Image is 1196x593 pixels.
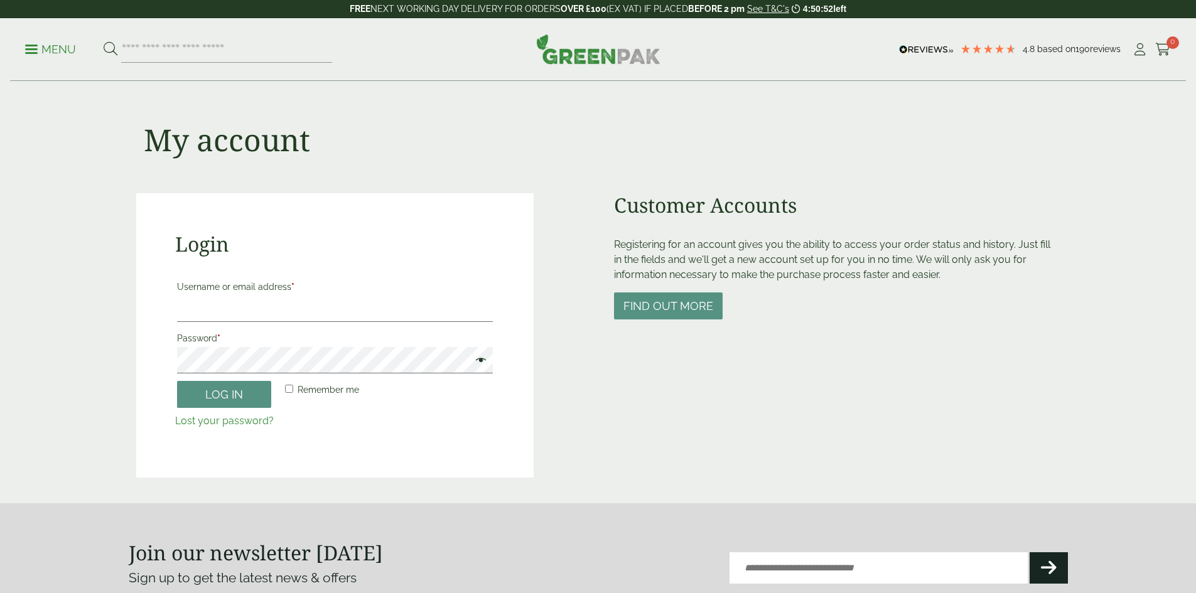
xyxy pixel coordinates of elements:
button: Find out more [614,292,723,319]
strong: BEFORE 2 pm [688,4,745,14]
span: 4.8 [1023,44,1037,54]
img: GreenPak Supplies [536,34,660,64]
h2: Login [175,232,495,256]
span: left [833,4,846,14]
div: 4.79 Stars [960,43,1016,55]
strong: FREE [350,4,370,14]
button: Log in [177,381,271,408]
i: Cart [1155,43,1171,56]
p: Menu [25,42,76,57]
span: 0 [1166,36,1179,49]
span: reviews [1090,44,1121,54]
img: REVIEWS.io [899,45,954,54]
label: Username or email address [177,278,493,296]
a: 0 [1155,40,1171,59]
h1: My account [144,122,310,158]
label: Password [177,329,493,347]
strong: Join our newsletter [DATE] [129,539,383,566]
span: 190 [1075,44,1090,54]
strong: OVER £100 [561,4,606,14]
span: 4:50:52 [803,4,833,14]
input: Remember me [285,385,293,393]
p: Registering for an account gives you the ability to access your order status and history. Just fi... [614,237,1060,282]
span: Remember me [298,385,359,395]
span: Based on [1037,44,1075,54]
a: Lost your password? [175,415,274,427]
a: Menu [25,42,76,55]
i: My Account [1132,43,1148,56]
h2: Customer Accounts [614,193,1060,217]
a: See T&C's [747,4,789,14]
a: Find out more [614,301,723,313]
p: Sign up to get the latest news & offers [129,568,551,588]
